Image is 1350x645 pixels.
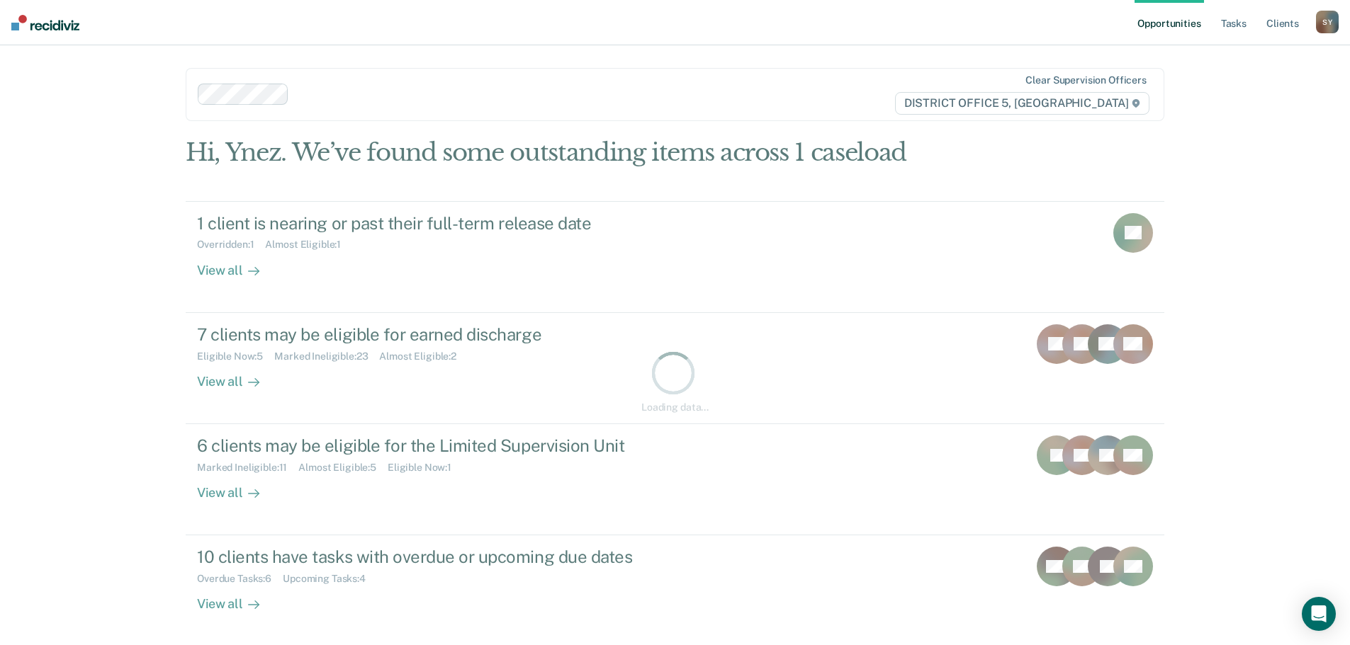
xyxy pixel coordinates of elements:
[1316,11,1339,33] button: SY
[641,401,709,413] div: Loading data...
[895,92,1149,115] span: DISTRICT OFFICE 5, [GEOGRAPHIC_DATA]
[1302,597,1336,631] div: Open Intercom Messenger
[11,15,79,30] img: Recidiviz
[1316,11,1339,33] div: S Y
[1025,74,1146,86] div: Clear supervision officers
